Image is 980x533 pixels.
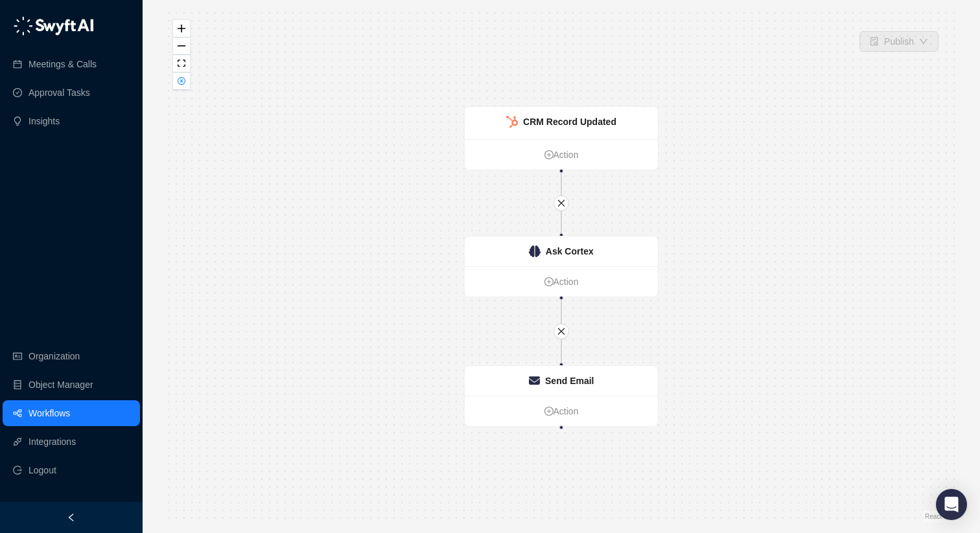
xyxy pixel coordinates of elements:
a: Workflows [29,400,70,426]
strong: Ask Cortex [546,246,594,256]
span: plus-circle [544,407,554,416]
img: logo-05li4sbe.png [13,16,94,36]
a: React Flow attribution [925,513,957,520]
div: Ask Cortexplus-circleAction [464,236,659,297]
button: close-circle [173,73,190,90]
a: Insights [29,108,60,134]
div: Send Emailplus-circleAction [464,365,659,427]
span: close-circle [178,77,185,85]
button: zoom out [173,38,190,55]
a: Action [465,148,658,162]
a: Approval Tasks [29,80,90,106]
a: Object Manager [29,372,93,398]
button: zoom in [173,20,190,38]
a: Organization [29,343,80,369]
div: Open Intercom Messenger [936,489,967,520]
span: plus-circle [544,150,554,159]
strong: CRM Record Updated [523,117,616,127]
a: Integrations [29,429,76,455]
button: Publish [859,31,939,52]
span: plus-circle [544,277,554,286]
span: logout [13,466,22,475]
img: hubspot-DkpyWjJb.png [506,116,518,128]
button: fit view [173,55,190,73]
span: left [67,513,76,522]
span: close [557,327,566,336]
a: Action [465,404,658,418]
a: Meetings & Calls [29,51,97,77]
span: Logout [29,457,56,483]
div: CRM Record Updatedplus-circleAction [464,106,659,170]
strong: Send Email [545,376,594,386]
a: Action [465,275,658,289]
span: close [557,199,566,208]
